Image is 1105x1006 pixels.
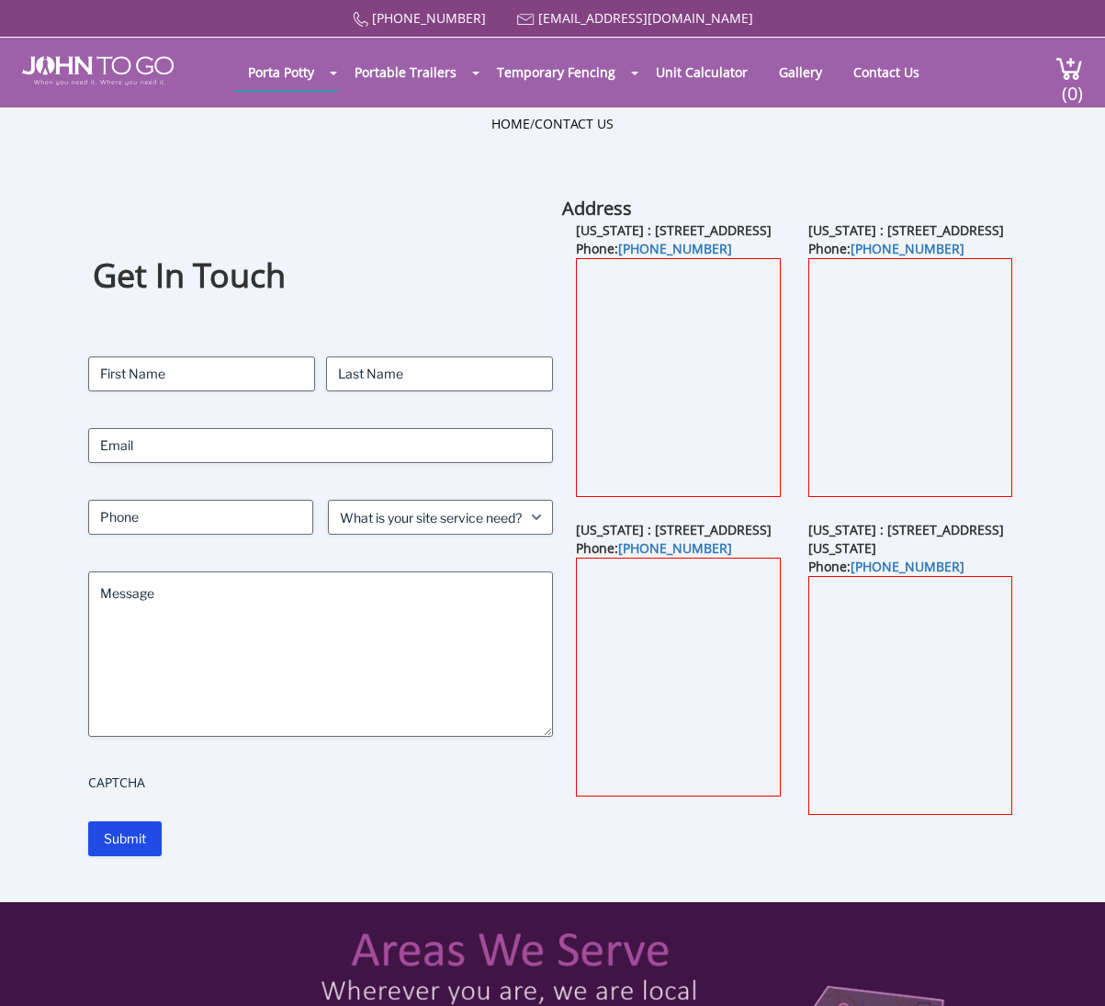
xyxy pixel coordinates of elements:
a: [PHONE_NUMBER] [618,240,732,257]
input: First Name [88,356,315,391]
span: (0) [1062,66,1084,106]
input: Submit [88,821,162,856]
a: Contact Us [535,115,614,132]
input: Phone [88,500,313,535]
a: [PHONE_NUMBER] [851,558,964,575]
a: Unit Calculator [642,54,761,90]
a: Portable Trailers [341,54,470,90]
a: [PHONE_NUMBER] [372,9,486,27]
a: Contact Us [840,54,933,90]
img: cart a [1055,56,1083,81]
a: Gallery [765,54,836,90]
ul: / [491,115,614,133]
h1: Get In Touch [93,254,547,299]
label: CAPTCHA [88,774,552,792]
b: [US_STATE] : [STREET_ADDRESS] [808,221,1004,239]
img: Call [353,12,368,28]
b: Phone: [576,240,732,257]
b: Phone: [808,558,964,575]
input: Email [88,428,552,463]
b: [US_STATE] : [STREET_ADDRESS] [576,521,772,538]
a: [PHONE_NUMBER] [851,240,964,257]
b: [US_STATE] : [STREET_ADDRESS] [576,221,772,239]
b: Address [562,196,632,220]
input: Last Name [326,356,553,391]
a: Home [491,115,530,132]
img: Mail [517,14,535,26]
a: [EMAIL_ADDRESS][DOMAIN_NAME] [538,9,753,27]
a: [PHONE_NUMBER] [618,539,732,557]
b: [US_STATE] : [STREET_ADDRESS][US_STATE] [808,521,1004,557]
a: Porta Potty [234,54,328,90]
img: JOHN to go [22,56,174,85]
b: Phone: [576,539,732,557]
a: Temporary Fencing [483,54,629,90]
b: Phone: [808,240,964,257]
